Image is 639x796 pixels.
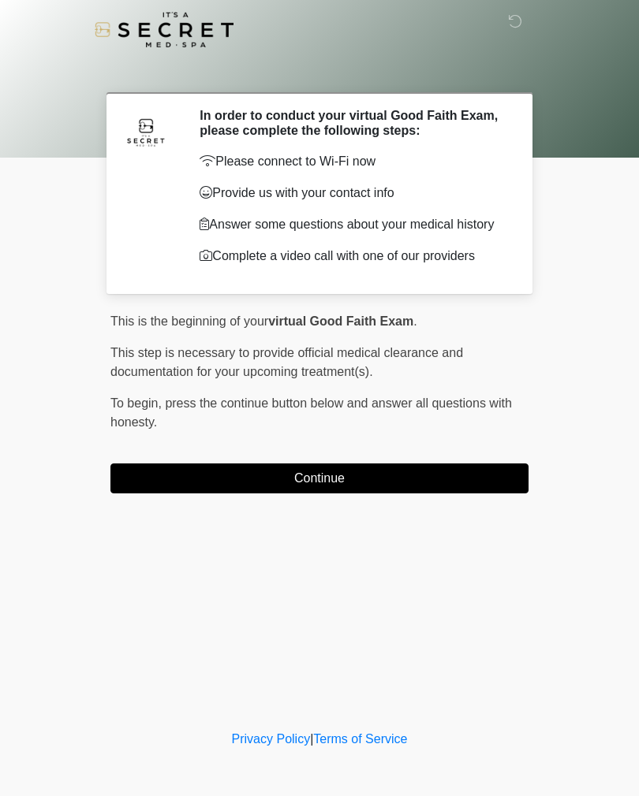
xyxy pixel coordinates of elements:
h1: ‎ ‎ [99,57,540,86]
a: Privacy Policy [232,732,311,746]
span: This step is necessary to provide official medical clearance and documentation for your upcoming ... [110,346,463,378]
span: This is the beginning of your [110,314,268,328]
p: Complete a video call with one of our providers [200,247,505,266]
img: Agent Avatar [122,108,170,155]
p: Answer some questions about your medical history [200,215,505,234]
span: . [413,314,417,328]
a: Terms of Service [313,732,407,746]
h2: In order to conduct your virtual Good Faith Exam, please complete the following steps: [200,108,505,138]
p: Please connect to Wi-Fi now [200,152,505,171]
strong: virtual Good Faith Exam [268,314,413,328]
span: press the continue button below and answer all questions with honesty. [110,396,512,429]
span: To begin, [110,396,165,410]
p: Provide us with your contact info [200,184,505,203]
a: | [310,732,313,746]
button: Continue [110,463,529,493]
img: It's A Secret Med Spa Logo [95,12,234,47]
